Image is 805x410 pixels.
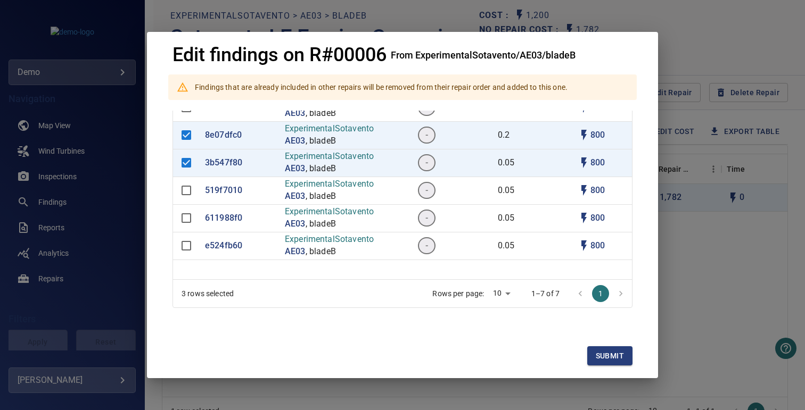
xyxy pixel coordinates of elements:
[590,129,605,141] p: 800
[285,233,374,246] p: ExperimentalSotavento
[285,206,374,218] p: ExperimentalSotavento
[578,156,590,169] svg: Auto cost
[285,150,374,163] p: ExperimentalSotavento
[182,288,234,299] div: 3 rows selected
[419,129,434,141] span: -
[306,107,336,120] p: , bladeB
[285,123,374,135] p: ExperimentalSotavento
[205,185,242,197] a: 519f7010
[578,129,590,141] svg: Auto cost
[306,190,336,203] p: , bladeB
[419,185,434,197] span: -
[498,157,515,169] p: 0.05
[578,212,590,224] svg: Auto cost
[498,240,515,252] p: 0.05
[285,135,306,147] a: AE03
[590,185,605,197] p: 800
[498,185,515,197] p: 0.05
[195,78,568,97] div: Findings that are already included in other repairs will be removed from their repair order and a...
[285,190,306,203] a: AE03
[590,212,605,224] p: 800
[306,218,336,230] p: , bladeB
[285,218,306,230] a: AE03
[306,135,336,147] p: , bladeB
[205,240,242,252] a: e524fb60
[570,285,631,302] nav: pagination navigation
[205,157,242,169] a: 3b547f80
[419,212,434,224] span: -
[285,178,374,190] p: ExperimentalSotavento
[587,346,632,366] button: Submit
[590,240,605,252] p: 800
[578,184,590,197] svg: Auto cost
[489,286,514,301] div: 10
[306,163,336,175] p: , bladeB
[285,163,306,175] a: AE03
[432,288,484,299] p: Rows per page:
[172,45,387,66] h1: Edit findings on R#00006
[285,107,306,120] a: AE03
[531,288,560,299] p: 1–7 of 7
[205,129,242,141] a: 8e07dfc0
[596,349,624,363] span: Submit
[498,129,510,141] p: 0.2
[391,50,576,61] h4: From ExperimentalSotavento/AE03/bladeB
[285,246,306,258] a: AE03
[419,157,434,169] span: -
[306,246,336,258] p: , bladeB
[419,240,434,252] span: -
[498,212,515,224] p: 0.05
[205,212,242,224] a: 611988f0
[590,157,605,169] p: 800
[592,285,609,302] button: page 1
[578,239,590,252] svg: Auto cost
